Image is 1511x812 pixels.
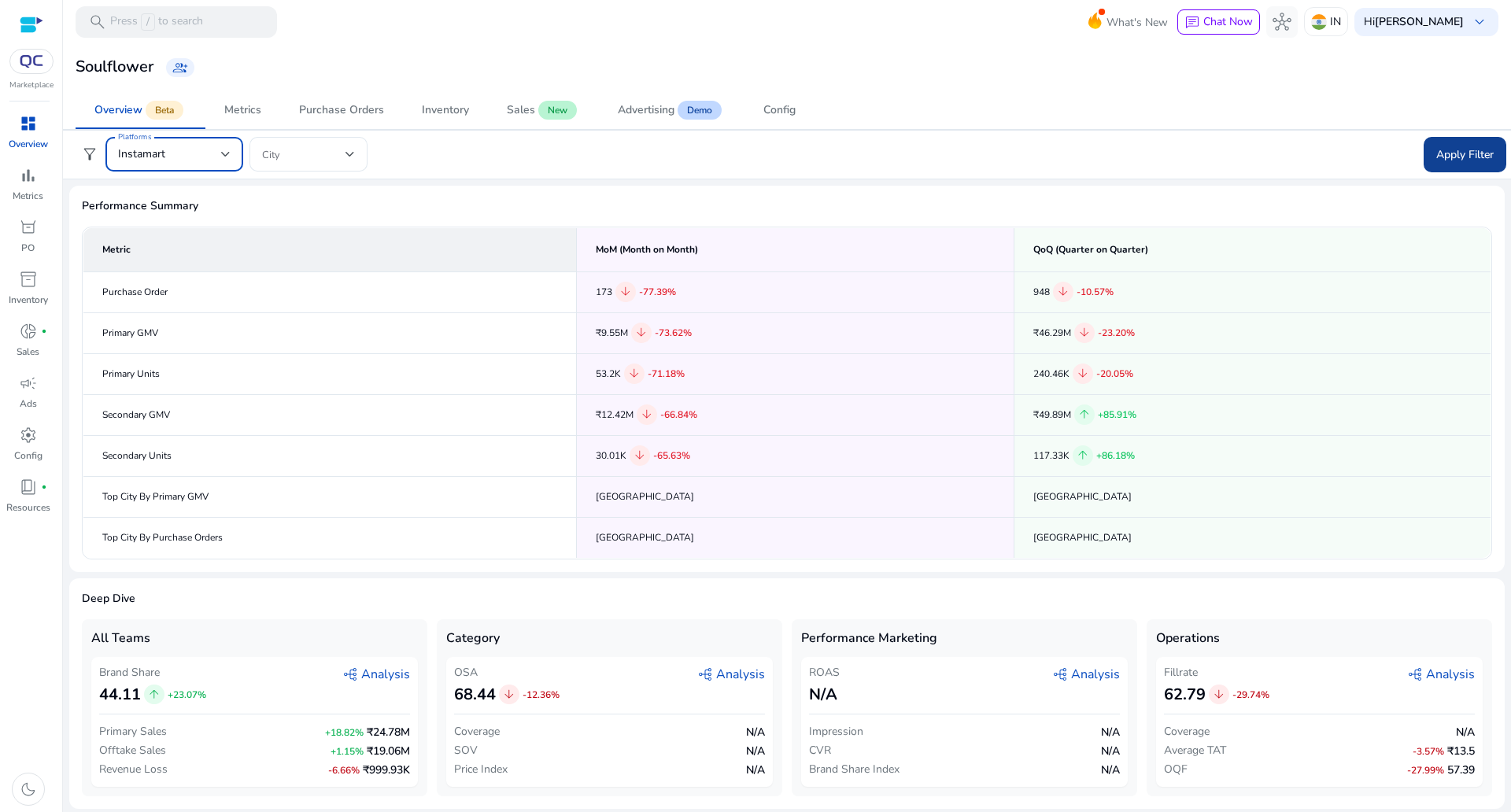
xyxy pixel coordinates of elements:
span: campaign [19,374,38,393]
p: Config [14,448,42,463]
span: Operations [1156,629,1220,648]
span: 44.11 [99,684,141,706]
div: Inventory [422,105,469,116]
span: Category [446,629,500,648]
button: hub [1266,6,1298,38]
span: arrow_upward [1077,408,1092,422]
div: Brand Share [99,665,206,681]
span: +18.82% [325,726,364,739]
span: graph_2 [1407,666,1423,682]
b: [PERSON_NAME] [1375,14,1464,29]
span: arrow_downward [634,326,648,340]
td: Secondary GMV [83,394,577,435]
span: -23.20% [1098,327,1135,339]
span: +1.15% [331,745,364,758]
div: 117.33K [1033,445,1472,466]
span: orders [19,218,38,237]
span: arrow_downward [1076,367,1090,381]
span: book_4 [19,478,38,496]
p: Marketplace [9,79,54,91]
span: New [538,101,577,120]
span: Demo [678,101,722,120]
span: Average TAT [1164,743,1226,758]
span: group_add [172,60,188,76]
div: Advertising [618,105,674,116]
span: What's New [1106,9,1168,36]
div: 948 [1033,282,1472,302]
span: arrow_upward [1076,448,1090,463]
span: Primary Sales [99,724,167,740]
span: -27.99% [1407,764,1444,777]
img: in.svg [1311,14,1327,30]
div: 53.2K [596,364,995,384]
span: search [88,13,107,31]
span: Performance Marketing [801,629,937,648]
div: ROAS [809,665,840,681]
span: arrow_downward [1056,285,1070,299]
span: 57.39 [1447,762,1475,777]
span: All Teams [91,629,150,648]
span: N/A [1456,725,1475,740]
div: Overview [94,105,142,116]
span: arrow_downward [619,285,633,299]
p: Inventory [9,293,48,307]
p: Sales [17,345,39,359]
span: Price Index [454,762,508,777]
span: Deep Dive [82,591,1492,607]
span: -6.66% [328,764,360,777]
span: arrow_downward [502,688,516,702]
div: Metrics [224,105,261,116]
span: fiber_manual_record [41,328,47,334]
span: donut_small [19,322,38,341]
span: graph_2 [342,666,358,682]
span: keyboard_arrow_down [1470,13,1489,31]
div: [GEOGRAPHIC_DATA] [1033,489,1472,505]
span: hub [1273,13,1291,31]
span: Apply Filter [1436,146,1494,163]
span: Revenue Loss [99,762,168,777]
span: Impression [809,724,863,740]
button: chatChat Now [1177,9,1260,35]
p: Metrics [13,189,43,203]
span: -12.36% [523,688,560,701]
span: -65.63% [653,449,690,462]
span: 68.44 [454,684,496,706]
span: graph_2 [1052,666,1068,682]
span: SOV [454,743,478,758]
div: [GEOGRAPHIC_DATA] [1033,530,1472,546]
span: N/A [1101,762,1120,777]
div: ₹46.29M [1033,323,1472,343]
span: N/A [746,762,765,777]
span: arrow_downward [1077,326,1092,340]
span: N/A [746,744,765,758]
span: ₹13.5 [1447,744,1475,758]
mat-label: Platforms [118,131,151,142]
span: ₹19.06M [367,744,410,758]
div: 173 [596,282,995,302]
div: [GEOGRAPHIC_DATA] [596,530,995,546]
span: OQF [1164,762,1188,777]
span: Analysis [1052,665,1120,684]
span: N/A [1101,725,1120,740]
span: arrow_upward [147,688,161,702]
span: -20.05% [1096,367,1133,380]
td: Secondary Units [83,435,577,476]
th: MoM (Month on Month) [577,227,1014,271]
td: Top City By Purchase Orders [83,517,577,558]
span: -71.18% [648,367,685,380]
span: Performance Summary [82,198,1492,214]
span: N/A [746,725,765,740]
span: arrow_downward [627,367,641,381]
p: Ads [20,397,37,411]
span: arrow_downward [1212,688,1226,702]
span: Coverage [454,724,500,740]
span: bar_chart [19,166,38,185]
p: IN [1330,8,1341,35]
span: fiber_manual_record [41,484,47,490]
span: graph_2 [697,666,713,682]
p: PO [21,241,35,255]
span: Brand Share Index [809,762,900,777]
span: -3.57% [1413,745,1444,758]
span: arrow_downward [640,408,654,422]
span: -66.84% [660,408,697,421]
